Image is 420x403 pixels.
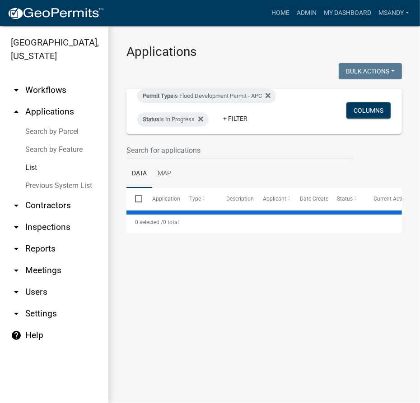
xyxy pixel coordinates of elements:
a: My Dashboard [320,5,375,22]
datatable-header-cell: Status [328,188,365,210]
i: arrow_drop_up [11,106,22,117]
datatable-header-cell: Select [126,188,144,210]
button: Columns [346,102,391,119]
datatable-header-cell: Type [181,188,218,210]
span: Applicant [263,196,287,202]
i: arrow_drop_down [11,308,22,319]
div: is Flood Development Permit - APC [137,89,276,103]
h3: Applications [126,44,402,60]
button: Bulk Actions [339,63,402,79]
a: Map [152,160,177,188]
i: arrow_drop_down [11,222,22,233]
span: Date Created [300,196,331,202]
span: Permit Type [143,92,173,99]
a: + Filter [216,110,255,127]
i: arrow_drop_down [11,265,22,276]
i: arrow_drop_down [11,287,22,298]
i: arrow_drop_down [11,243,22,254]
span: Type [189,196,201,202]
datatable-header-cell: Applicant [254,188,291,210]
span: Current Activity [374,196,411,202]
i: arrow_drop_down [11,200,22,211]
datatable-header-cell: Date Created [291,188,328,210]
div: 0 total [126,211,402,234]
span: Description [226,196,254,202]
a: Admin [293,5,320,22]
a: msandy [375,5,413,22]
datatable-header-cell: Description [218,188,255,210]
input: Search for applications [126,141,354,160]
i: help [11,330,22,341]
span: Application Number [153,196,202,202]
a: Data [126,160,152,188]
div: is In Progress [137,112,209,127]
a: Home [268,5,293,22]
span: 0 selected / [135,219,163,225]
datatable-header-cell: Application Number [144,188,181,210]
datatable-header-cell: Current Activity [365,188,402,210]
span: Status [143,116,159,123]
span: Status [337,196,353,202]
i: arrow_drop_down [11,85,22,96]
